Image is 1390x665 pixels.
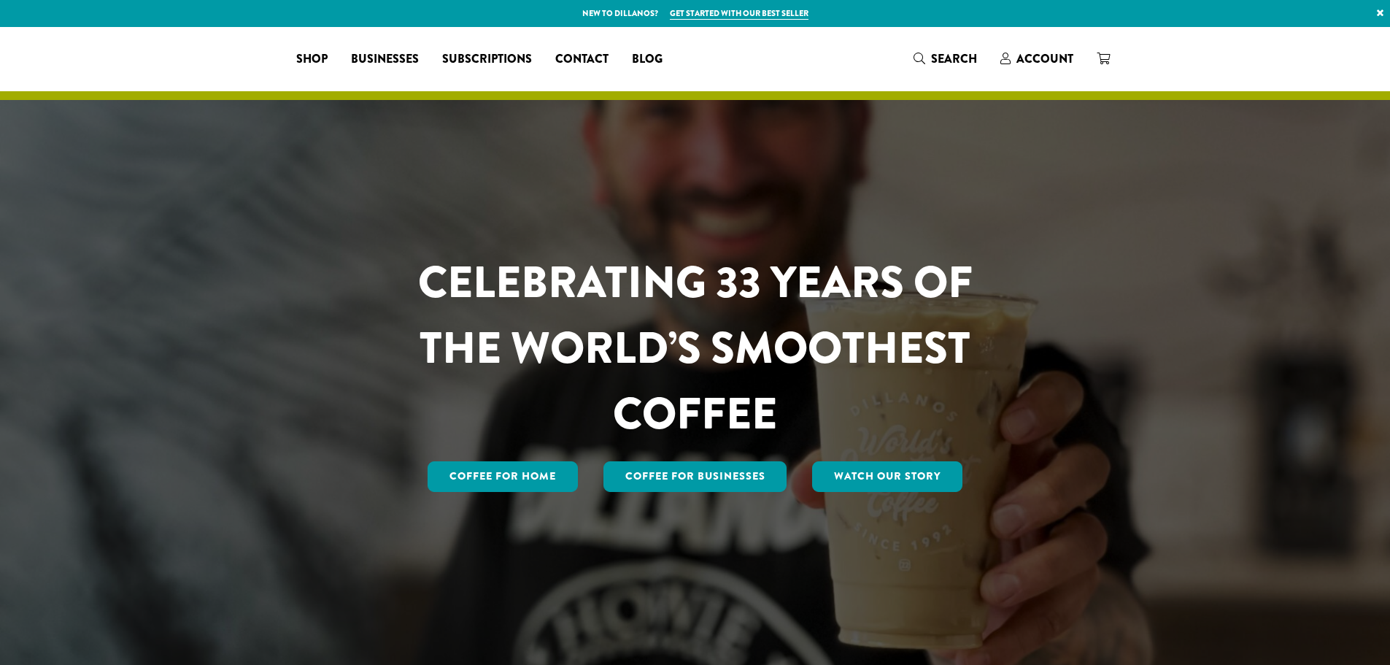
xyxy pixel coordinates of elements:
span: Subscriptions [442,50,532,69]
span: Search [931,50,977,67]
a: Shop [285,47,339,71]
h1: CELEBRATING 33 YEARS OF THE WORLD’S SMOOTHEST COFFEE [375,250,1016,447]
a: Coffee for Home [428,461,578,492]
span: Account [1016,50,1073,67]
a: Watch Our Story [812,461,962,492]
a: Coffee For Businesses [603,461,787,492]
span: Businesses [351,50,419,69]
span: Shop [296,50,328,69]
span: Contact [555,50,609,69]
a: Search [902,47,989,71]
span: Blog [632,50,663,69]
a: Get started with our best seller [670,7,808,20]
